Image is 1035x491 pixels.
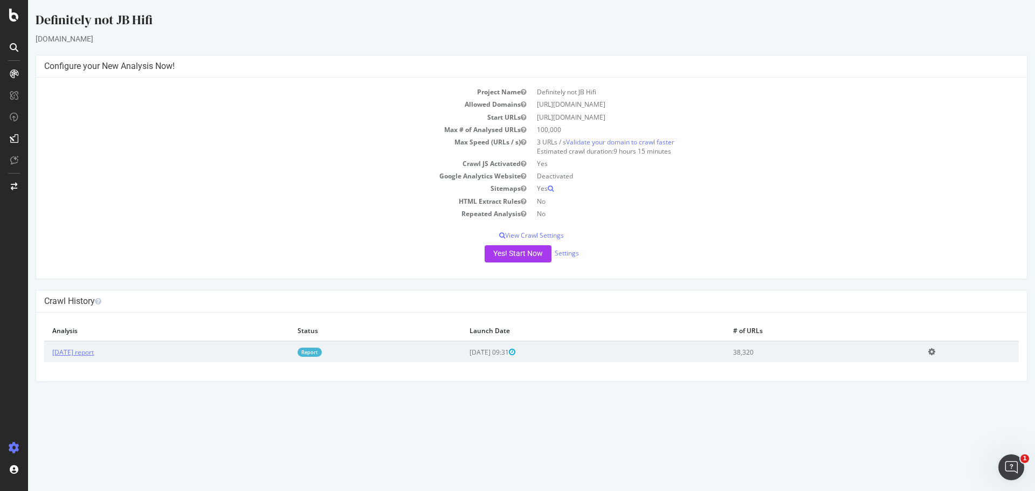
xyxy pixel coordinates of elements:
[538,137,646,147] a: Validate your domain to crawl faster
[503,136,991,157] td: 3 URLs / s Estimated crawl duration:
[527,248,551,258] a: Settings
[24,348,66,357] a: [DATE] report
[697,341,892,362] td: 38,320
[8,33,999,44] div: [DOMAIN_NAME]
[16,182,503,195] td: Sitemaps
[697,321,892,341] th: # of URLs
[270,348,294,357] a: Report
[503,111,991,123] td: [URL][DOMAIN_NAME]
[503,195,991,208] td: No
[16,296,991,307] h4: Crawl History
[433,321,697,341] th: Launch Date
[503,123,991,136] td: 100,000
[503,182,991,195] td: Yes
[8,11,999,33] div: Definitely not JB Hifi
[998,454,1024,480] iframe: Intercom live chat
[16,321,261,341] th: Analysis
[16,195,503,208] td: HTML Extract Rules
[457,245,523,262] button: Yes! Start Now
[16,86,503,98] td: Project Name
[585,147,643,156] span: 9 hours 15 minutes
[16,98,503,110] td: Allowed Domains
[441,348,487,357] span: [DATE] 09:31
[503,157,991,170] td: Yes
[503,98,991,110] td: [URL][DOMAIN_NAME]
[16,208,503,220] td: Repeated Analysis
[16,157,503,170] td: Crawl JS Activated
[503,170,991,182] td: Deactivated
[16,170,503,182] td: Google Analytics Website
[503,86,991,98] td: Definitely not JB Hifi
[16,111,503,123] td: Start URLs
[503,208,991,220] td: No
[16,61,991,72] h4: Configure your New Analysis Now!
[16,231,991,240] p: View Crawl Settings
[16,123,503,136] td: Max # of Analysed URLs
[16,136,503,157] td: Max Speed (URLs / s)
[1020,454,1029,463] span: 1
[261,321,433,341] th: Status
